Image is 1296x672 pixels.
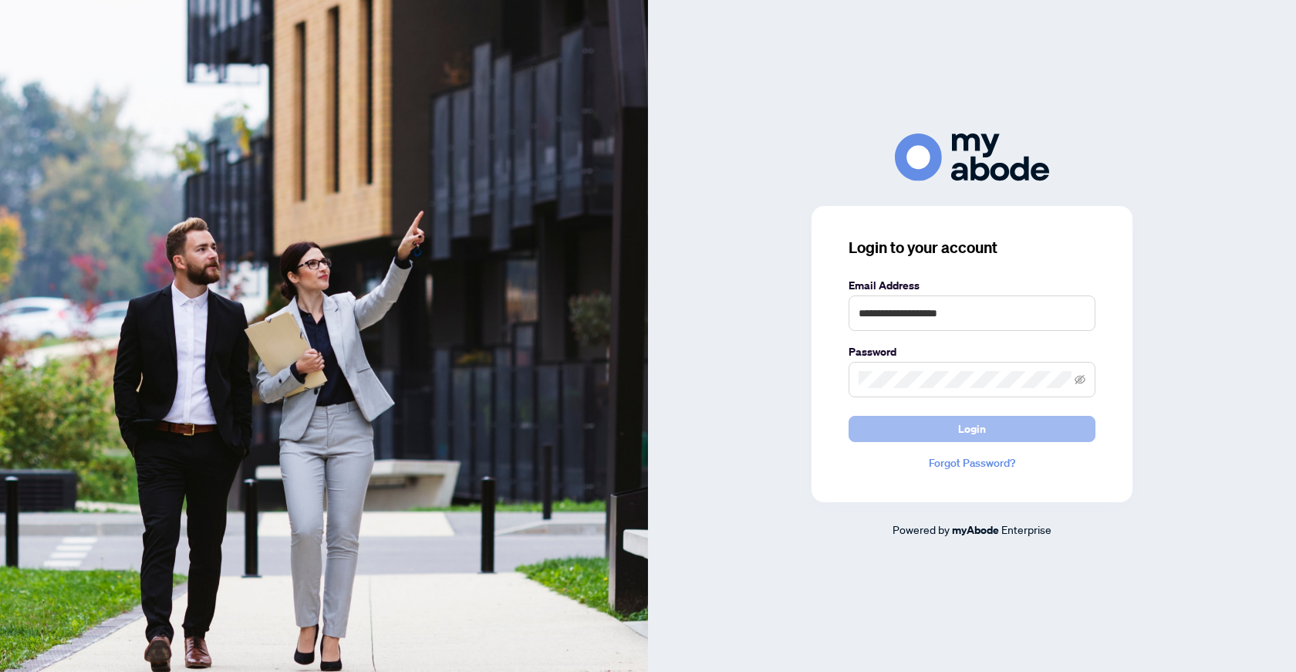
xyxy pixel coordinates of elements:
[849,343,1095,360] label: Password
[952,522,999,539] a: myAbode
[849,277,1095,294] label: Email Address
[1075,374,1085,385] span: eye-invisible
[895,133,1049,181] img: ma-logo
[1001,522,1051,536] span: Enterprise
[849,237,1095,258] h3: Login to your account
[958,417,986,441] span: Login
[849,416,1095,442] button: Login
[893,522,950,536] span: Powered by
[849,454,1095,471] a: Forgot Password?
